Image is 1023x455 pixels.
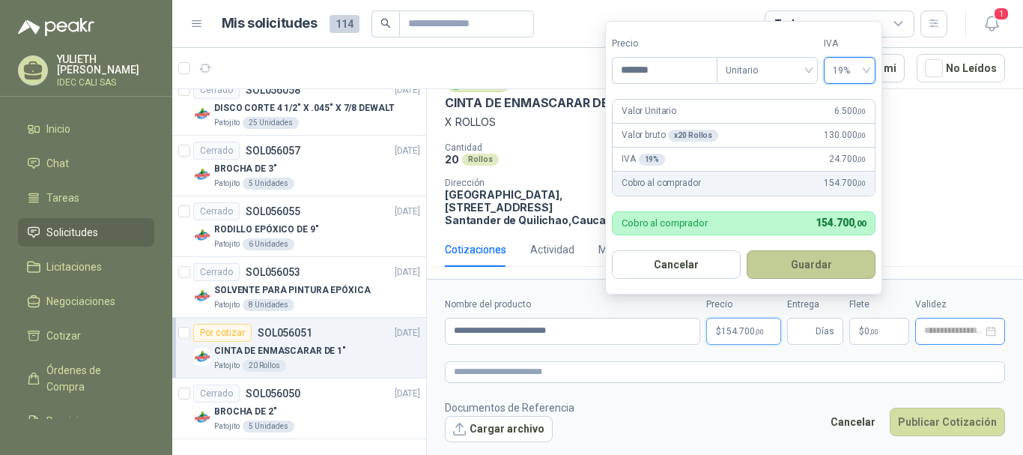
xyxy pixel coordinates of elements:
[18,322,154,350] a: Cotizar
[833,59,866,82] span: 19%
[445,178,610,188] p: Dirección
[214,421,240,433] p: Patojito
[57,78,154,87] p: IDEC CALI SAS
[46,328,81,344] span: Cotizar
[46,413,102,430] span: Remisiones
[774,16,806,32] div: Todas
[612,37,717,51] label: Precio
[864,327,878,336] span: 0
[816,217,866,229] span: 154.700
[978,10,1005,37] button: 1
[445,142,641,153] p: Cantidad
[18,115,154,143] a: Inicio
[824,37,875,51] label: IVA
[395,265,420,280] p: [DATE]
[172,257,426,318] a: CerradoSOL056053[DATE] Company LogoSOLVENTE PARA PINTURA EPÓXICAPatojito8 Unidades
[214,238,240,250] p: Patojito
[890,408,1005,436] button: Publicar Cotización
[172,75,426,136] a: CerradoSOL056058[DATE] Company LogoDISCO CORTE 4 1/2" X .045" X 7/8 DEWALTPatojito25 Unidades
[849,298,909,312] label: Flete
[445,298,700,312] label: Nombre del producto
[395,83,420,97] p: [DATE]
[330,15,359,33] span: 114
[445,114,1005,130] p: X ROLLOS
[214,117,240,129] p: Patojito
[18,253,154,281] a: Licitaciones
[243,238,294,250] div: 6 Unidades
[395,387,420,401] p: [DATE]
[622,152,665,166] p: IVA
[834,104,866,118] span: 6.500
[214,178,240,190] p: Patojito
[172,136,426,196] a: CerradoSOL056057[DATE] Company LogoBROCHA DE 3"Patojito5 Unidades
[246,388,300,399] p: SOL056050
[193,142,240,160] div: Cerrado
[857,155,866,163] span: ,00
[46,121,70,137] span: Inicio
[395,205,420,219] p: [DATE]
[622,104,676,118] p: Valor Unitario
[639,154,666,166] div: 19 %
[46,155,69,172] span: Chat
[193,166,211,184] img: Company Logo
[395,326,420,340] p: [DATE]
[172,196,426,257] a: CerradoSOL056055[DATE] Company LogoRODILLO EPÓXICO DE 9"Patojito6 Unidades
[193,324,252,342] div: Por cotizar
[193,287,211,305] img: Company Logo
[46,190,79,206] span: Tareas
[445,400,574,416] p: Documentos de Referencia
[243,299,294,311] div: 8 Unidades
[445,188,610,226] p: [GEOGRAPHIC_DATA], [STREET_ADDRESS] Santander de Quilichao , Cauca
[246,85,300,95] p: SOL056058
[706,318,781,345] p: $154.700,00
[18,356,154,401] a: Órdenes de Compra
[46,259,102,275] span: Licitaciones
[193,81,240,99] div: Cerrado
[193,105,211,123] img: Company Logo
[214,360,240,372] p: Patojito
[214,223,318,237] p: RODILLO EPÓXICO DE 9"
[747,250,875,279] button: Guardar
[18,149,154,178] a: Chat
[993,7,1010,21] span: 1
[18,18,94,36] img: Logo peakr
[612,250,741,279] button: Cancelar
[172,379,426,439] a: CerradoSOL056050[DATE] Company LogoBROCHA DE 2"Patojito5 Unidades
[214,299,240,311] p: Patojito
[857,131,866,139] span: ,00
[18,184,154,212] a: Tareas
[243,117,299,129] div: 25 Unidades
[857,179,866,187] span: ,00
[829,152,866,166] span: 24.700
[18,407,154,436] a: Remisiones
[854,219,866,229] span: ,00
[243,421,294,433] div: 5 Unidades
[917,54,1005,82] button: No Leídos
[222,13,318,34] h1: Mis solicitudes
[243,360,286,372] div: 20 Rollos
[246,267,300,277] p: SOL056053
[787,298,843,312] label: Entrega
[46,293,115,310] span: Negociaciones
[193,385,240,403] div: Cerrado
[859,327,864,336] span: $
[462,154,499,166] div: Rollos
[849,318,909,345] p: $ 0,00
[721,327,764,336] span: 154.700
[193,226,211,244] img: Company Logo
[172,318,426,379] a: Por cotizarSOL056051[DATE] Company LogoCINTA DE ENMASCARAR DE 1"Patojito20 Rollos
[445,241,506,258] div: Cotizaciones
[622,128,718,142] p: Valor bruto
[214,344,346,358] p: CINTA DE ENMASCARAR DE 1"
[755,328,764,336] span: ,00
[822,408,884,436] button: Cancelar
[246,145,300,156] p: SOL056057
[445,95,623,111] p: CINTA DE ENMASCARAR DE 1"
[193,409,211,427] img: Company Logo
[445,153,459,166] p: 20
[726,59,809,82] span: Unitario
[857,107,866,115] span: ,00
[193,202,240,220] div: Cerrado
[530,241,574,258] div: Actividad
[46,224,98,241] span: Solicitudes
